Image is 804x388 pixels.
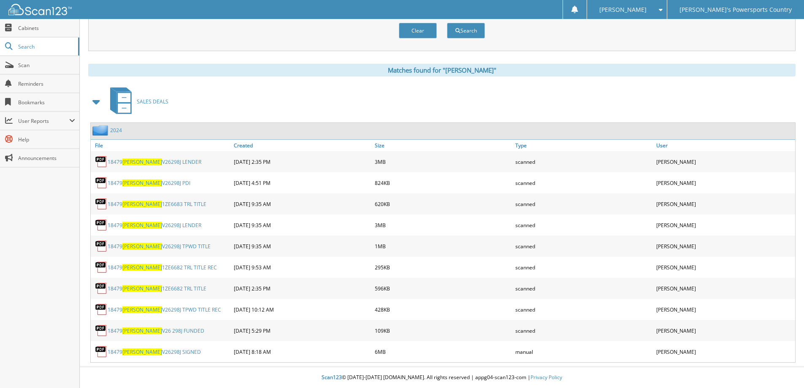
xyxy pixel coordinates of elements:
[122,285,162,292] span: [PERSON_NAME]
[373,174,514,191] div: 824KB
[95,324,108,337] img: PDF.png
[232,301,373,318] div: [DATE] 10:12 AM
[373,322,514,339] div: 109KB
[654,140,795,151] a: User
[654,195,795,212] div: [PERSON_NAME]
[232,195,373,212] div: [DATE] 9:35 AM
[654,280,795,297] div: [PERSON_NAME]
[513,217,654,233] div: scanned
[232,174,373,191] div: [DATE] 4:51 PM
[108,243,211,250] a: 18479[PERSON_NAME]V26298J TPWD TITLE
[654,217,795,233] div: [PERSON_NAME]
[373,259,514,276] div: 295KB
[654,259,795,276] div: [PERSON_NAME]
[322,374,342,381] span: Scan123
[373,343,514,360] div: 6MB
[232,343,373,360] div: [DATE] 8:18 AM
[108,179,190,187] a: 18479[PERSON_NAME]V26298J PDI
[95,198,108,210] img: PDF.png
[122,306,162,313] span: [PERSON_NAME]
[513,343,654,360] div: manual
[122,348,162,355] span: [PERSON_NAME]
[513,322,654,339] div: scanned
[108,285,206,292] a: 18479[PERSON_NAME]1ZE6682 TRL TITLE
[513,195,654,212] div: scanned
[105,85,168,118] a: SALES DEALS
[679,7,792,12] span: [PERSON_NAME]'s Powersports Country
[18,80,75,87] span: Reminders
[95,240,108,252] img: PDF.png
[654,322,795,339] div: [PERSON_NAME]
[513,140,654,151] a: Type
[599,7,647,12] span: [PERSON_NAME]
[92,125,110,136] img: folder2.png
[373,195,514,212] div: 620KB
[513,174,654,191] div: scanned
[232,140,373,151] a: Created
[373,301,514,318] div: 428KB
[108,201,206,208] a: 18479[PERSON_NAME]1ZE6683 TRL TITLE
[95,155,108,168] img: PDF.png
[513,259,654,276] div: scanned
[108,158,201,166] a: 18479[PERSON_NAME]V26298J LENDER
[122,201,162,208] span: [PERSON_NAME]
[122,179,162,187] span: [PERSON_NAME]
[399,23,437,38] button: Clear
[762,347,804,388] iframe: Chat Widget
[373,217,514,233] div: 3MB
[80,367,804,388] div: © [DATE]-[DATE] [DOMAIN_NAME]. All rights reserved | appg04-scan123-com |
[88,64,796,76] div: Matches found for "[PERSON_NAME]"
[513,280,654,297] div: scanned
[108,306,221,313] a: 18479[PERSON_NAME]V26298J TPWD TITLE REC
[654,343,795,360] div: [PERSON_NAME]
[122,158,162,166] span: [PERSON_NAME]
[122,222,162,229] span: [PERSON_NAME]
[513,301,654,318] div: scanned
[232,238,373,255] div: [DATE] 9:35 AM
[232,259,373,276] div: [DATE] 9:53 AM
[95,176,108,189] img: PDF.png
[108,264,217,271] a: 18479[PERSON_NAME]1ZE6682 TRL TITLE REC
[373,280,514,297] div: 596KB
[513,153,654,170] div: scanned
[18,136,75,143] span: Help
[95,303,108,316] img: PDF.png
[232,217,373,233] div: [DATE] 9:35 AM
[18,117,69,125] span: User Reports
[232,153,373,170] div: [DATE] 2:35 PM
[108,348,201,355] a: 18479[PERSON_NAME]V26298J SIGNED
[8,4,72,15] img: scan123-logo-white.svg
[18,24,75,32] span: Cabinets
[232,280,373,297] div: [DATE] 2:35 PM
[122,243,162,250] span: [PERSON_NAME]
[232,322,373,339] div: [DATE] 5:29 PM
[531,374,562,381] a: Privacy Policy
[95,219,108,231] img: PDF.png
[108,327,204,334] a: 18479[PERSON_NAME]V26 298J FUNDED
[654,301,795,318] div: [PERSON_NAME]
[373,140,514,151] a: Size
[95,282,108,295] img: PDF.png
[654,153,795,170] div: [PERSON_NAME]
[18,155,75,162] span: Announcements
[654,238,795,255] div: [PERSON_NAME]
[91,140,232,151] a: File
[122,264,162,271] span: [PERSON_NAME]
[447,23,485,38] button: Search
[95,345,108,358] img: PDF.png
[654,174,795,191] div: [PERSON_NAME]
[108,222,201,229] a: 18479[PERSON_NAME]V26298J LENDER
[110,127,122,134] a: 2024
[18,43,74,50] span: Search
[95,261,108,274] img: PDF.png
[137,98,168,105] span: SALES DEALS
[18,99,75,106] span: Bookmarks
[373,238,514,255] div: 1MB
[122,327,162,334] span: [PERSON_NAME]
[373,153,514,170] div: 3MB
[513,238,654,255] div: scanned
[18,62,75,69] span: Scan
